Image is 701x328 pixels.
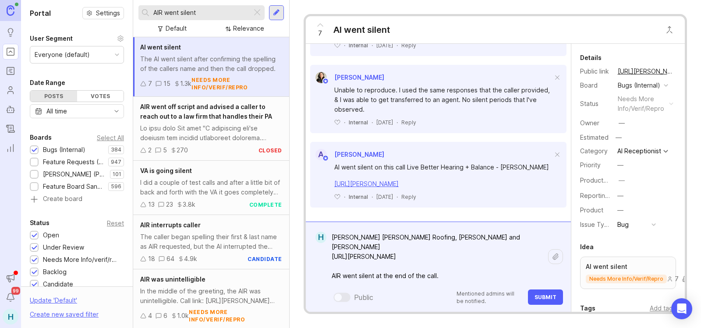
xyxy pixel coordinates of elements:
span: VA is going silent [140,167,192,174]
div: 7 [148,79,152,88]
a: AI went silentneeds more info/verif/repro74 [580,257,676,289]
a: A[PERSON_NAME] [310,149,384,160]
span: AIR went off script and advised a caller to reach out to a law firm that handles their PA [140,103,272,120]
button: Announcements [3,270,18,286]
div: needs more info/verif/repro [191,76,282,91]
div: 4 [148,311,152,321]
div: 4.9k [184,254,197,264]
div: Feature Board Sandbox [DATE] [43,182,104,191]
img: member badge [322,78,329,85]
p: Mentioned admins will be notified. [457,290,523,305]
input: Search... [153,8,248,18]
div: Add tags [650,303,676,313]
a: [URL][PERSON_NAME] [334,180,399,187]
a: AIR interrupts callerThe caller began spelling their first & last name as AIR requested, but the ... [133,215,289,269]
a: Reporting [3,140,18,156]
div: Public [354,292,373,303]
div: — [613,132,624,143]
div: Needs More Info/verif/repro [43,255,120,265]
time: [DATE] [376,194,393,200]
div: · [344,119,345,126]
div: 3.8k [183,200,195,209]
label: Product [580,206,603,214]
a: Users [3,82,18,98]
img: Ysabelle Eugenio [315,72,327,83]
div: Reply [401,193,416,201]
button: ProductboardID [616,175,627,186]
div: H [315,232,326,243]
div: — [619,176,625,185]
div: candidate [248,255,282,263]
div: Create new saved filter [30,310,99,319]
div: Everyone (default) [35,50,90,60]
div: 18 [148,254,155,264]
button: Notifications [3,289,18,305]
label: Issue Type [580,221,612,228]
div: · [372,193,373,201]
a: VA is going silentI did a couple of test calls and after a little bit of back and forth with the ... [133,161,289,215]
button: Submit [528,289,563,305]
div: Bug [617,220,629,229]
div: · [397,119,398,126]
span: Settings [96,9,120,18]
a: AIR went off script and advised a caller to reach out to a law firm that handles their PALo ipsu ... [133,97,289,161]
time: [DATE] [376,42,393,49]
div: Estimated [580,134,609,141]
a: AI went silentThe AI went silent after confirming the spelling of the callers name and then the c... [133,37,289,97]
div: Open [43,230,59,240]
svg: toggle icon [110,108,124,115]
a: Ideas [3,25,18,40]
div: 64 [166,254,174,264]
span: [PERSON_NAME] [334,151,384,158]
div: 6 [163,311,167,321]
div: Internal [349,119,368,126]
div: — [617,160,623,170]
div: Details [580,53,602,63]
a: [URL][PERSON_NAME] [615,66,676,77]
div: Reply [401,119,416,126]
div: needs more info/verif/repro [618,94,666,113]
div: Relevance [233,24,264,33]
div: — [619,118,625,128]
div: 23 [166,200,173,209]
div: Votes [77,91,124,102]
span: 7 [318,28,322,38]
div: AI Receptionist [617,148,661,154]
div: Internal [349,42,368,49]
div: AI went silent [333,24,390,36]
p: 101 [113,171,121,178]
div: Candidate [43,279,73,289]
div: 7 [667,276,679,282]
div: 1.3k [180,79,191,88]
div: Boards [30,132,52,143]
div: A [315,149,327,160]
span: AIR was unintelligible [140,275,205,283]
a: Create board [30,196,124,204]
div: Select All [97,135,124,140]
div: closed [258,147,282,154]
a: Ysabelle Eugenio[PERSON_NAME] [310,72,384,83]
div: [PERSON_NAME] (Public) [43,169,106,179]
span: 99 [11,287,20,295]
div: · [344,42,345,49]
div: The AI went silent after confirming the spelling of the callers name and then the call dropped. [140,54,282,74]
div: 15 [163,79,170,88]
span: Submit [535,294,556,300]
div: needs more info/verif/repro [189,308,282,323]
div: Reply [401,42,416,49]
div: 270 [177,145,188,155]
div: Under Review [43,243,84,252]
span: AIR interrupts caller [140,221,201,229]
div: 1.0k [177,311,189,321]
div: Idea [580,242,594,252]
div: 4 [682,276,694,282]
div: Public link [580,67,611,76]
div: Feature Requests (Internal) [43,157,104,167]
button: H [3,309,18,324]
button: Close button [661,21,678,39]
div: 13 [148,200,155,209]
span: AI went silent [140,43,181,51]
label: ProductboardID [580,176,627,184]
label: Priority [580,161,601,169]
